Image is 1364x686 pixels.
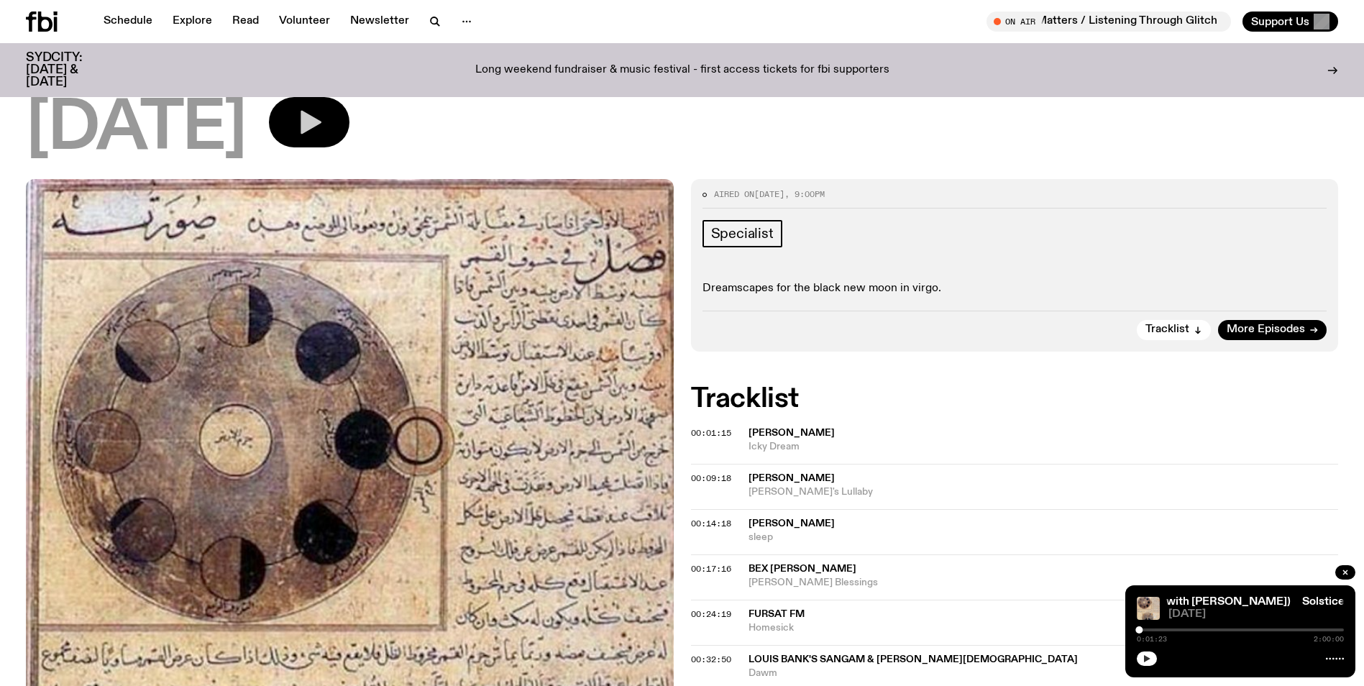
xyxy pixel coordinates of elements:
a: Newsletter [342,12,418,32]
button: On AirRace Matters / Listening Through Glitch [987,12,1231,32]
a: Read [224,12,267,32]
span: [PERSON_NAME] Blessings [749,576,1339,590]
span: , 9:00pm [784,188,825,200]
h2: Tracklist [691,386,1339,412]
button: Tracklist [1137,320,1211,340]
a: Schedule [95,12,161,32]
a: Solstice / Black Moon (with [PERSON_NAME]) [1048,596,1291,608]
a: Volunteer [270,12,339,32]
span: sleep [749,531,1339,544]
span: [DATE] [26,97,246,162]
span: 00:01:15 [691,427,731,439]
span: [DATE] [1168,609,1344,620]
span: Support Us [1251,15,1309,28]
button: 00:09:18 [691,475,731,483]
span: Bex [PERSON_NAME] [749,564,856,574]
span: More Episodes [1227,324,1305,335]
button: 00:32:50 [691,656,731,664]
button: 00:17:16 [691,565,731,573]
a: More Episodes [1218,320,1327,340]
button: 00:01:15 [691,429,731,437]
button: 00:24:19 [691,610,731,618]
span: Fursat FM [749,609,805,619]
h3: SYDCITY: [DATE] & [DATE] [26,52,118,88]
span: [PERSON_NAME] [749,428,835,438]
span: [DATE] [754,188,784,200]
span: 00:14:18 [691,518,731,529]
span: 00:32:50 [691,654,731,665]
span: 0:01:23 [1137,636,1167,643]
span: 2:00:00 [1314,636,1344,643]
a: Specialist [702,220,782,247]
span: [PERSON_NAME] [749,473,835,483]
span: Louis Bank's Sangam & [PERSON_NAME][DEMOGRAPHIC_DATA] [749,654,1078,664]
span: [PERSON_NAME] [749,518,835,529]
span: 00:17:16 [691,563,731,575]
span: [PERSON_NAME]'s Lullaby [749,485,1339,499]
p: Long weekend fundraiser & music festival - first access tickets for fbi supporters [475,64,889,77]
button: 00:14:18 [691,520,731,528]
span: 00:24:19 [691,608,731,620]
a: Explore [164,12,221,32]
span: Homesick [749,621,1339,635]
span: Specialist [711,226,774,242]
span: Aired on [714,188,754,200]
span: Dawm [749,667,1339,680]
span: 00:09:18 [691,472,731,484]
span: Icky Dream [749,440,1339,454]
img: A scanned scripture of medieval islamic astrology illustrating an eclipse [1137,597,1160,620]
button: Support Us [1242,12,1338,32]
span: Tracklist [1145,324,1189,335]
p: Dreamscapes for the black new moon in virgo. [702,282,1327,296]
